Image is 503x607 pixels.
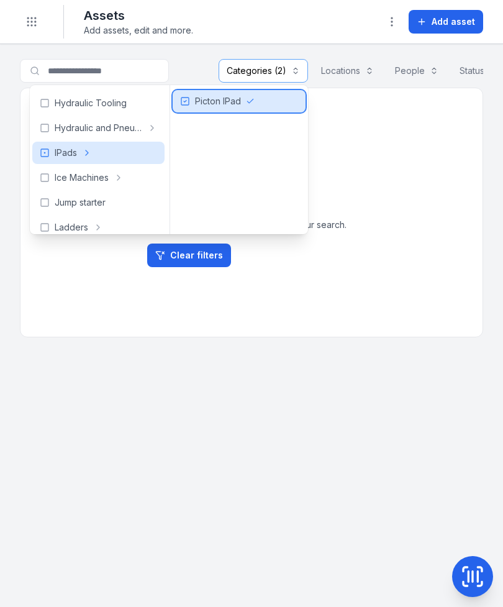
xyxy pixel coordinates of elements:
span: Jump starter [55,196,106,209]
button: Locations [313,59,382,83]
button: Add asset [409,10,483,34]
a: Clear filters [147,244,231,267]
span: Ice Machines [55,171,109,184]
span: Ladders [55,221,88,234]
button: Categories (2) [219,59,308,83]
span: Add asset [432,16,475,28]
span: Hydraulic Tooling [55,97,127,109]
span: Hydraulic and Pneumatic Tools [55,122,143,134]
span: Add assets, edit and more. [84,24,193,37]
button: People [387,59,446,83]
button: Toggle navigation [20,10,43,34]
h2: Assets [84,7,193,24]
span: IPads [55,147,77,159]
span: Picton IPad [195,95,241,107]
